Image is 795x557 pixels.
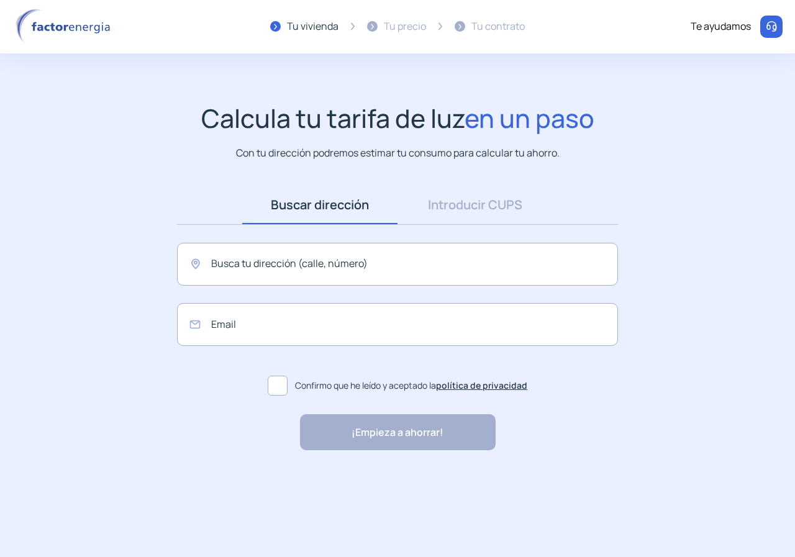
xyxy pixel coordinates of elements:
[384,19,426,35] div: Tu precio
[201,103,594,134] h1: Calcula tu tarifa de luz
[765,20,778,33] img: llamar
[465,101,594,135] span: en un paso
[397,186,553,224] a: Introducir CUPS
[691,19,751,35] div: Te ayudamos
[12,9,118,45] img: logo factor
[295,379,527,392] span: Confirmo que he leído y aceptado la
[236,145,560,161] p: Con tu dirección podremos estimar tu consumo para calcular tu ahorro.
[471,19,525,35] div: Tu contrato
[287,19,338,35] div: Tu vivienda
[436,379,527,391] a: política de privacidad
[242,186,397,224] a: Buscar dirección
